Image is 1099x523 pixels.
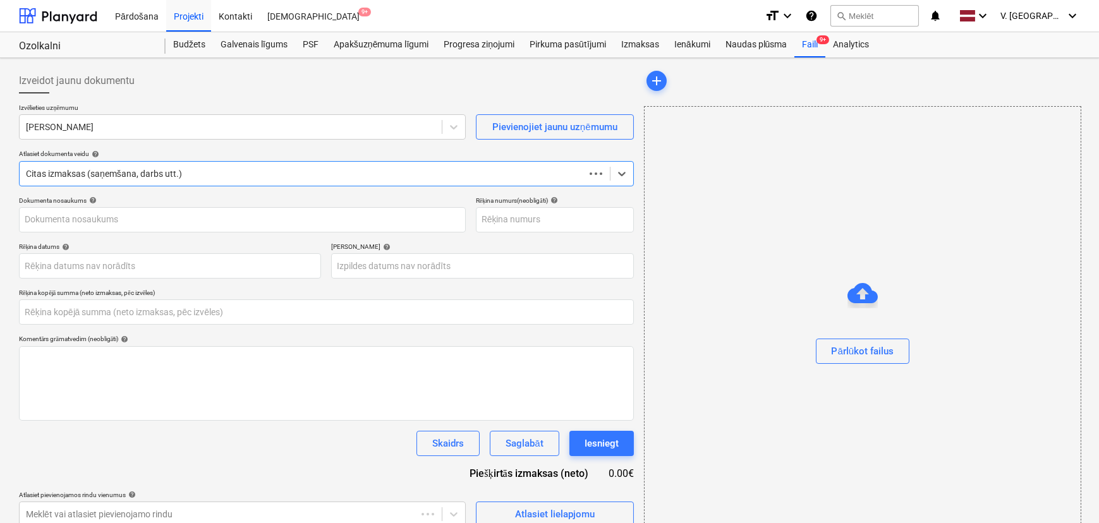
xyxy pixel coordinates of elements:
i: keyboard_arrow_down [1065,8,1080,23]
a: Budžets [166,32,213,57]
button: Saglabāt [490,431,559,456]
a: Izmaksas [614,32,667,57]
a: Galvenais līgums [213,32,295,57]
input: Rēķina numurs [476,207,634,232]
span: help [87,196,97,204]
span: help [380,243,391,251]
span: 9+ [358,8,371,16]
a: Analytics [825,32,877,57]
p: Rēķina kopējā summa (neto izmaksas, pēc izvēles) [19,289,634,299]
span: V. [GEOGRAPHIC_DATA] [1000,11,1064,21]
span: help [126,491,136,498]
div: Rēķina datums [19,243,321,251]
input: Dokumenta nosaukums [19,207,466,232]
div: Pievienojiet jaunu uzņēmumu [492,119,617,135]
span: help [118,335,128,343]
a: Faili9+ [794,32,825,57]
span: help [89,150,99,158]
div: Piešķirtās izmaksas (neto) [459,466,608,481]
div: Iesniegt [585,435,619,452]
span: help [548,196,558,204]
span: search [836,11,846,21]
p: Izvēlieties uzņēmumu [19,104,466,114]
div: Rēķina numurs (neobligāti) [476,196,634,205]
button: Skaidrs [416,431,480,456]
div: Komentārs grāmatvedim (neobligāti) [19,335,634,343]
div: Saglabāt [506,435,543,452]
input: Rēķina datums nav norādīts [19,253,321,279]
span: 9+ [817,35,829,44]
i: keyboard_arrow_down [975,8,990,23]
a: Apakšuzņēmuma līgumi [326,32,436,57]
input: Rēķina kopējā summa (neto izmaksas, pēc izvēles) [19,299,634,325]
i: keyboard_arrow_down [780,8,795,23]
a: Pirkuma pasūtījumi [522,32,614,57]
input: Izpildes datums nav norādīts [331,253,633,279]
i: notifications [929,8,942,23]
div: Skaidrs [432,435,464,452]
a: Ienākumi [667,32,718,57]
span: Izveidot jaunu dokumentu [19,73,135,88]
button: Iesniegt [569,431,634,456]
div: Ozolkalni [19,40,150,53]
div: 0.00€ [609,466,634,481]
button: Meklēt [830,5,919,27]
div: [PERSON_NAME] [331,243,633,251]
i: format_size [765,8,780,23]
i: Zināšanu pamats [805,8,818,23]
span: help [59,243,70,251]
div: Pārlūkot failus [832,343,894,359]
div: Atlasiet dokumenta veidu [19,150,634,158]
div: Atlasiet lielapjomu [515,506,595,522]
div: Faili [794,32,825,57]
button: Pārlūkot failus [816,339,910,364]
div: Atlasiet pievienojamos rindu vienumus [19,491,466,499]
a: Progresa ziņojumi [436,32,522,57]
div: Dokumenta nosaukums [19,196,466,205]
a: PSF [295,32,326,57]
button: Pievienojiet jaunu uzņēmumu [476,114,634,140]
a: Naudas plūsma [718,32,795,57]
span: add [649,73,664,88]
